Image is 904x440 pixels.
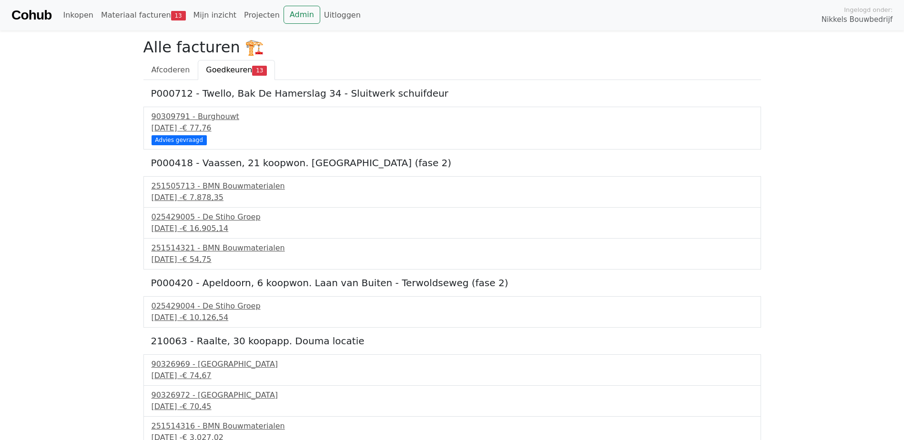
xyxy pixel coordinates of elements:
[252,66,267,75] span: 13
[152,111,753,144] a: 90309791 - Burghouwt[DATE] -€ 77,76 Advies gevraagd
[152,180,753,203] a: 251505713 - BMN Bouwmaterialen[DATE] -€ 7.878,35
[182,123,211,132] span: € 77,76
[206,65,252,74] span: Goedkeuren
[152,370,753,381] div: [DATE] -
[320,6,365,25] a: Uitloggen
[152,242,753,265] a: 251514321 - BMN Bouwmaterialen[DATE] -€ 54,75
[198,60,275,80] a: Goedkeuren13
[182,255,211,264] span: € 54,75
[152,359,753,381] a: 90326969 - [GEOGRAPHIC_DATA][DATE] -€ 74,67
[152,300,753,312] div: 025429004 - De Stiho Groep
[152,211,753,234] a: 025429005 - De Stiho Groep[DATE] -€ 16.905,14
[151,88,753,99] h5: P000712 - Twello, Bak De Hamerslag 34 - Sluitwerk schuifdeur
[152,300,753,323] a: 025429004 - De Stiho Groep[DATE] -€ 10.126,54
[151,335,753,347] h5: 210063 - Raalte, 30 koopapp. Douma locatie
[190,6,241,25] a: Mijn inzicht
[152,192,753,203] div: [DATE] -
[182,402,211,411] span: € 70,45
[152,254,753,265] div: [DATE] -
[152,312,753,323] div: [DATE] -
[152,420,753,432] div: 251514316 - BMN Bouwmaterialen
[151,157,753,169] h5: P000418 - Vaassen, 21 koopwon. [GEOGRAPHIC_DATA] (fase 2)
[152,211,753,223] div: 025429005 - De Stiho Groep
[151,277,753,289] h5: P000420 - Apeldoorn, 6 koopwon. Laan van Buiten - Terwoldseweg (fase 2)
[152,401,753,412] div: [DATE] -
[59,6,97,25] a: Inkopen
[11,4,51,27] a: Cohub
[284,6,320,24] a: Admin
[152,180,753,192] div: 251505713 - BMN Bouwmaterialen
[143,38,761,56] h2: Alle facturen 🏗️
[182,224,228,233] span: € 16.905,14
[182,193,223,202] span: € 7.878,35
[240,6,284,25] a: Projecten
[171,11,186,20] span: 13
[844,5,893,14] span: Ingelogd onder:
[822,14,893,25] span: Nikkels Bouwbedrijf
[152,122,753,134] div: [DATE] -
[182,371,211,380] span: € 74,67
[152,390,753,401] div: 90326972 - [GEOGRAPHIC_DATA]
[97,6,190,25] a: Materiaal facturen13
[143,60,198,80] a: Afcoderen
[152,359,753,370] div: 90326969 - [GEOGRAPHIC_DATA]
[152,390,753,412] a: 90326972 - [GEOGRAPHIC_DATA][DATE] -€ 70,45
[152,135,207,145] div: Advies gevraagd
[152,223,753,234] div: [DATE] -
[152,242,753,254] div: 251514321 - BMN Bouwmaterialen
[152,111,753,122] div: 90309791 - Burghouwt
[182,313,228,322] span: € 10.126,54
[152,65,190,74] span: Afcoderen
